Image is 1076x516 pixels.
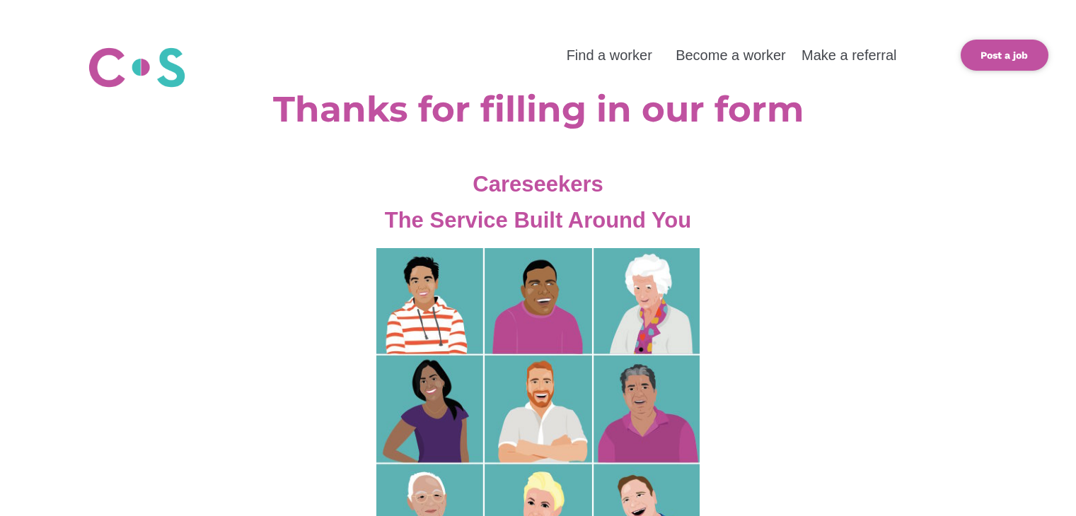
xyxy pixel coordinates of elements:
a: Find a worker [567,47,652,63]
a: Post a job [961,40,1048,71]
b: Thanks for filling in our form [273,88,804,131]
a: Become a worker [676,47,786,63]
span: Careseekers The Service Built Around You [385,172,692,233]
b: Post a job [980,49,1028,61]
a: Make a referral [802,47,897,63]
